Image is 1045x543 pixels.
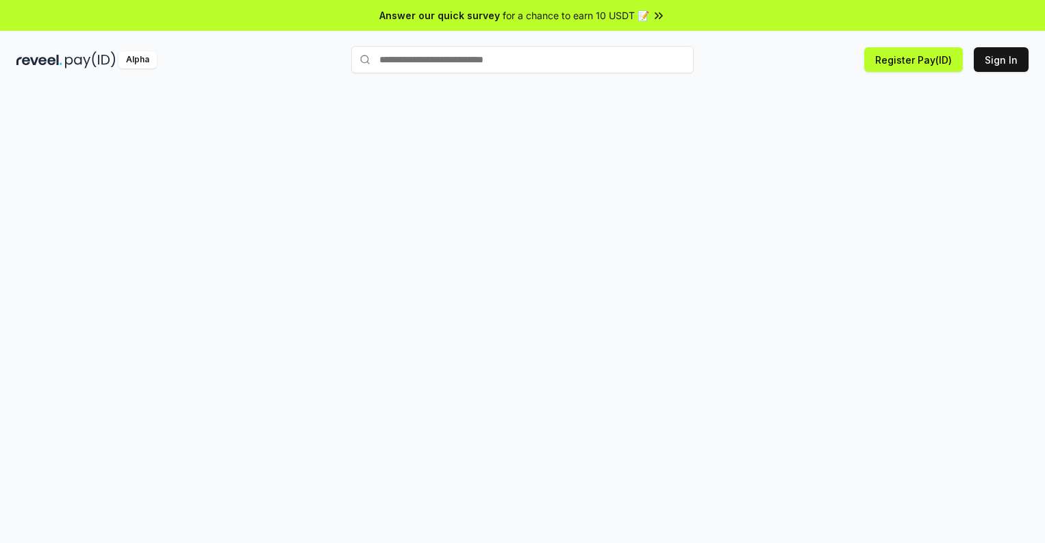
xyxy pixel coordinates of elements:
[16,51,62,68] img: reveel_dark
[65,51,116,68] img: pay_id
[974,47,1029,72] button: Sign In
[118,51,157,68] div: Alpha
[503,8,649,23] span: for a chance to earn 10 USDT 📝
[864,47,963,72] button: Register Pay(ID)
[379,8,500,23] span: Answer our quick survey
